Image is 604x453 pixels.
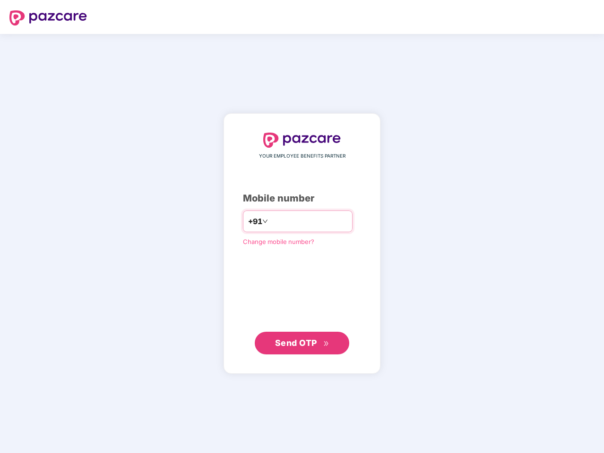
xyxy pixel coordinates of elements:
span: +91 [248,216,262,227]
button: Send OTPdouble-right [255,332,349,354]
a: Change mobile number? [243,238,314,245]
div: Mobile number [243,191,361,206]
span: YOUR EMPLOYEE BENEFITS PARTNER [259,152,345,160]
img: logo [263,133,341,148]
span: Send OTP [275,338,317,348]
img: logo [9,10,87,25]
span: double-right [323,341,329,347]
span: down [262,218,268,224]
